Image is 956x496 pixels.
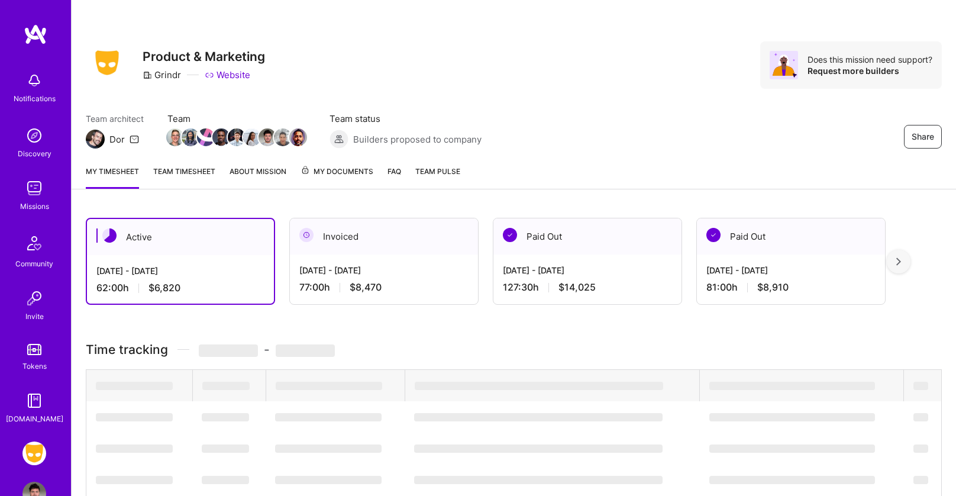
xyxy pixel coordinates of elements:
[214,127,229,147] a: Team Member Avatar
[87,219,274,255] div: Active
[387,165,401,189] a: FAQ
[197,128,215,146] img: Team Member Avatar
[25,310,44,323] div: Invite
[102,228,117,243] img: Active
[299,228,314,242] img: Invoiced
[415,165,460,189] a: Team Pulse
[709,382,875,390] span: ‌
[202,476,249,484] span: ‌
[202,445,249,453] span: ‌
[27,344,41,355] img: tokens
[259,128,276,146] img: Team Member Avatar
[96,382,173,390] span: ‌
[244,127,260,147] a: Team Member Avatar
[299,264,469,276] div: [DATE] - [DATE]
[274,128,292,146] img: Team Member Avatar
[896,257,901,266] img: right
[229,127,244,147] a: Team Member Avatar
[18,147,51,160] div: Discovery
[353,133,482,146] span: Builders proposed to company
[153,165,215,189] a: Team timesheet
[166,128,184,146] img: Team Member Avatar
[913,476,928,484] span: ‌
[503,281,672,294] div: 127:30 h
[143,49,265,64] h3: Product & Marketing
[330,130,348,149] img: Builders proposed to company
[199,342,335,357] span: -
[205,69,250,81] a: Website
[24,24,47,45] img: logo
[198,127,214,147] a: Team Member Avatar
[301,165,373,189] a: My Documents
[86,47,128,79] img: Company Logo
[230,165,286,189] a: About Mission
[182,128,199,146] img: Team Member Avatar
[202,413,249,421] span: ‌
[275,445,382,453] span: ‌
[415,382,663,390] span: ‌
[414,413,663,421] span: ‌
[290,218,478,255] div: Invoiced
[167,127,183,147] a: Team Member Avatar
[199,344,258,357] span: ‌
[243,128,261,146] img: Team Member Avatar
[904,125,942,149] button: Share
[143,70,152,80] i: icon CompanyGray
[697,218,885,255] div: Paid Out
[202,382,250,390] span: ‌
[301,165,373,178] span: My Documents
[148,282,180,294] span: $6,820
[6,413,63,425] div: [DOMAIN_NAME]
[96,413,173,421] span: ‌
[276,344,335,357] span: ‌
[22,176,46,200] img: teamwork
[709,413,875,421] span: ‌
[86,130,105,149] img: Team Architect
[414,476,663,484] span: ‌
[96,445,173,453] span: ‌
[260,127,275,147] a: Team Member Avatar
[228,128,246,146] img: Team Member Avatar
[86,112,144,125] span: Team architect
[415,167,460,176] span: Team Pulse
[20,200,49,212] div: Missions
[808,54,932,65] div: Does this mission need support?
[808,65,932,76] div: Request more builders
[20,442,49,465] a: Grindr: Product & Marketing
[15,257,53,270] div: Community
[22,69,46,92] img: bell
[913,445,928,453] span: ‌
[330,112,482,125] span: Team status
[96,265,264,277] div: [DATE] - [DATE]
[96,476,173,484] span: ‌
[912,131,934,143] span: Share
[183,127,198,147] a: Team Member Avatar
[22,389,46,413] img: guide book
[86,342,942,357] h3: Time tracking
[706,228,721,242] img: Paid Out
[143,69,181,81] div: Grindr
[275,476,382,484] span: ‌
[913,382,928,390] span: ‌
[14,92,56,105] div: Notifications
[414,445,663,453] span: ‌
[706,281,876,294] div: 81:00 h
[276,382,382,390] span: ‌
[22,124,46,147] img: discovery
[109,133,125,146] div: Dor
[709,476,875,484] span: ‌
[22,442,46,465] img: Grindr: Product & Marketing
[212,128,230,146] img: Team Member Avatar
[289,128,307,146] img: Team Member Avatar
[96,282,264,294] div: 62:00 h
[558,281,596,294] span: $14,025
[913,413,928,421] span: ‌
[275,413,382,421] span: ‌
[709,445,875,453] span: ‌
[130,134,139,144] i: icon Mail
[757,281,789,294] span: $8,910
[22,286,46,310] img: Invite
[770,51,798,79] img: Avatar
[493,218,682,255] div: Paid Out
[706,264,876,276] div: [DATE] - [DATE]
